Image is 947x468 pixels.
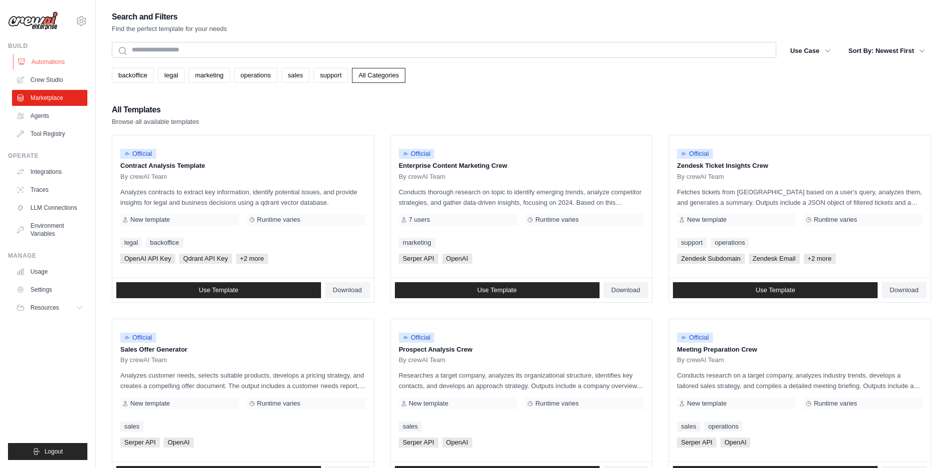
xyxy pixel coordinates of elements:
span: By crewAI Team [120,173,167,181]
a: Automations [13,54,88,70]
a: Download [604,282,648,298]
span: By crewAI Team [399,356,446,364]
span: Official [677,149,713,159]
a: Traces [12,182,87,198]
span: Serper API [399,438,438,448]
a: All Categories [352,68,405,83]
span: OpenAI API Key [120,254,175,264]
span: Use Template [756,286,795,294]
a: Agents [12,108,87,124]
span: Serper API [677,438,716,448]
a: Download [325,282,370,298]
p: Sales Offer Generator [120,345,366,355]
span: Download [890,286,919,294]
span: Serper API [399,254,438,264]
a: Use Template [673,282,878,298]
span: Runtime varies [535,400,579,408]
a: backoffice [112,68,154,83]
p: Browse all available templates [112,117,199,127]
span: OpenAI [442,438,472,448]
span: New template [130,400,170,408]
a: Marketplace [12,90,87,106]
a: Use Template [395,282,600,298]
p: Zendesk Ticket Insights Crew [677,161,923,171]
span: Official [120,333,156,343]
p: Prospect Analysis Crew [399,345,644,355]
span: Resources [30,304,59,312]
span: 7 users [409,216,430,224]
p: Researches a target company, analyzes its organizational structure, identifies key contacts, and ... [399,370,644,391]
span: By crewAI Team [399,173,446,181]
p: Fetches tickets from [GEOGRAPHIC_DATA] based on a user's query, analyzes them, and generates a su... [677,187,923,208]
span: +2 more [236,254,268,264]
span: Runtime varies [814,400,857,408]
button: Use Case [784,42,837,60]
span: By crewAI Team [120,356,167,364]
a: Usage [12,264,87,280]
span: Runtime varies [535,216,579,224]
p: Enterprise Content Marketing Crew [399,161,644,171]
a: LLM Connections [12,200,87,216]
span: Runtime varies [257,216,301,224]
span: New template [687,216,726,224]
img: Logo [8,11,58,30]
span: Qdrant API Key [179,254,232,264]
span: Serper API [120,438,160,448]
a: marketing [399,238,435,248]
a: Tool Registry [12,126,87,142]
span: OpenAI [442,254,472,264]
span: Zendesk Subdomain [677,254,744,264]
span: Official [677,333,713,343]
a: operations [234,68,278,83]
span: Use Template [477,286,517,294]
a: Settings [12,282,87,298]
span: Download [333,286,362,294]
div: Operate [8,152,87,160]
p: Find the perfect template for your needs [112,24,227,34]
a: legal [158,68,184,83]
a: backoffice [146,238,183,248]
span: By crewAI Team [677,173,724,181]
span: Use Template [199,286,238,294]
a: support [677,238,706,248]
span: OpenAI [164,438,194,448]
a: sales [677,422,700,432]
div: Manage [8,252,87,260]
p: Analyzes customer needs, selects suitable products, develops a pricing strategy, and creates a co... [120,370,366,391]
span: By crewAI Team [677,356,724,364]
span: New template [409,400,448,408]
a: marketing [189,68,230,83]
p: Analyzes contracts to extract key information, identify potential issues, and provide insights fo... [120,187,366,208]
h2: All Templates [112,103,199,117]
h2: Search and Filters [112,10,227,24]
a: support [314,68,348,83]
span: New template [687,400,726,408]
span: Official [399,333,435,343]
p: Conducts thorough research on topic to identify emerging trends, analyze competitor strategies, a... [399,187,644,208]
a: Crew Studio [12,72,87,88]
button: Sort By: Newest First [843,42,931,60]
a: Use Template [116,282,321,298]
div: Build [8,42,87,50]
a: Integrations [12,164,87,180]
a: sales [120,422,143,432]
a: operations [711,238,749,248]
p: Conducts research on a target company, analyzes industry trends, develops a tailored sales strate... [677,370,923,391]
a: operations [704,422,743,432]
button: Resources [12,300,87,316]
a: legal [120,238,142,248]
a: sales [282,68,310,83]
a: Download [882,282,927,298]
span: Official [399,149,435,159]
span: OpenAI [720,438,750,448]
button: Logout [8,443,87,460]
span: Logout [44,448,63,456]
span: Zendesk Email [749,254,800,264]
span: +2 more [804,254,836,264]
p: Contract Analysis Template [120,161,366,171]
span: Official [120,149,156,159]
span: Runtime varies [814,216,857,224]
p: Meeting Preparation Crew [677,345,923,355]
span: Download [612,286,640,294]
a: Environment Variables [12,218,87,242]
